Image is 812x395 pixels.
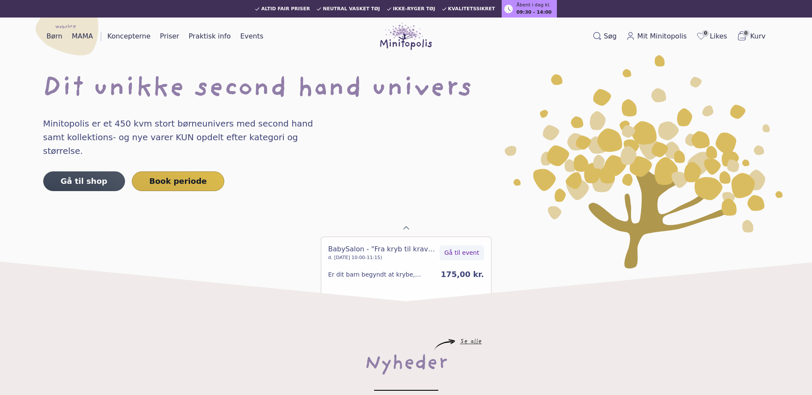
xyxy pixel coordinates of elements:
span: Gå til event [444,248,479,257]
button: Previous Page [399,221,413,235]
a: Events [237,29,267,43]
span: 0 [743,30,750,37]
span: Søg [604,31,617,41]
span: 175,00 kr. [441,270,484,279]
img: Minitopolis logo [380,23,432,50]
a: Priser [157,29,183,43]
a: Se alle [460,339,482,345]
div: Nyheder [365,351,448,378]
a: Mit Minitopolis [623,29,690,43]
span: Åbent i dag kl. [516,2,550,9]
a: Børn [43,29,66,43]
span: Neutral vasket tøj [323,6,380,12]
button: 0Kurv [733,29,769,44]
a: 0Likes [693,29,730,44]
a: Book periode [132,171,224,191]
span: Kvalitetssikret [448,6,495,12]
a: Praktisk info [185,29,234,43]
span: Ikke-ryger tøj [393,6,435,12]
span: Likes [710,31,727,41]
span: Altid fair priser [261,6,310,12]
span: Mit Minitopolis [637,31,687,41]
div: Er dit barn begyndt at krybe, kravle – eller øver sig på at komme fremad? [328,270,434,279]
span: 0 [702,30,709,37]
span: 09:30 - 14:00 [516,9,551,16]
a: Koncepterne [104,29,154,43]
h1: Dit unikke second hand univers [43,76,769,103]
h4: Minitopolis er et 450 kvm stort børneunivers med second hand samt kollektions- og nye varer KUN o... [43,117,331,158]
div: d. [DATE] 10:00-11:15) [328,254,437,262]
button: Gå til event [440,245,484,260]
a: MAMA [68,29,97,43]
div: BabySalon - "Fra kryb til kravl – giv dit barn et stærkt fundament" v. [PERSON_NAME] fra Små Skridt. [328,244,437,254]
span: Kurv [750,31,766,41]
button: Søg [589,29,620,43]
img: Minitopolis' logo som et gul blomst [505,55,783,268]
div: 0 [321,236,492,311]
a: Gå til shop [43,171,125,191]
